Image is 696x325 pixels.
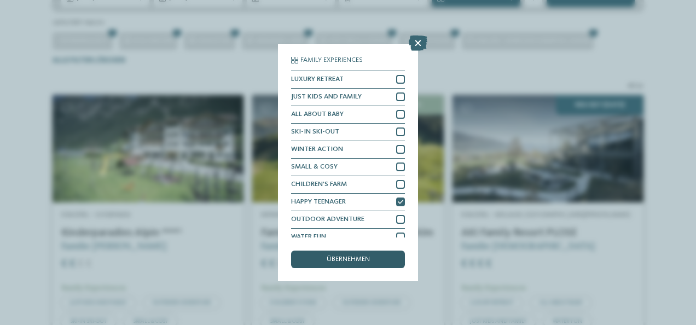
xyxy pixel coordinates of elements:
[291,94,362,101] span: JUST KIDS AND FAMILY
[291,181,347,188] span: CHILDREN’S FARM
[291,129,339,136] span: SKI-IN SKI-OUT
[291,234,326,241] span: WATER FUN
[291,199,346,206] span: HAPPY TEENAGER
[327,256,370,263] span: übernehmen
[291,111,344,118] span: ALL ABOUT BABY
[291,76,344,83] span: LUXURY RETREAT
[291,216,364,223] span: OUTDOOR ADVENTURE
[291,164,338,171] span: SMALL & COSY
[291,146,343,153] span: WINTER ACTION
[300,57,363,64] span: Family Experiences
